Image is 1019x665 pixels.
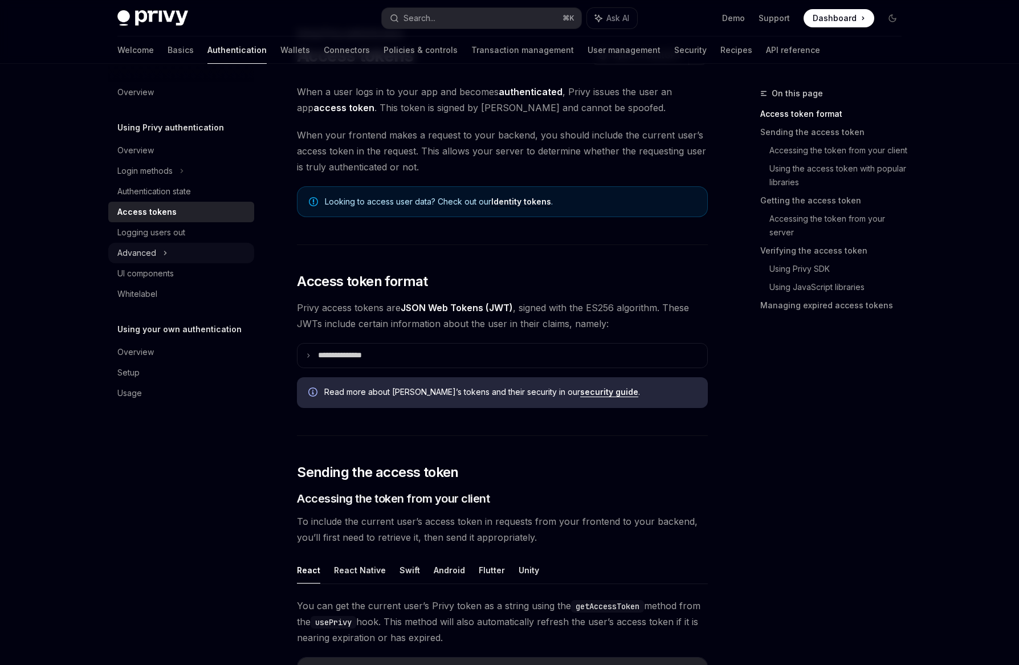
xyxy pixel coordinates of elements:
[117,121,224,134] h5: Using Privy authentication
[760,242,911,260] a: Verifying the access token
[325,196,696,207] span: Looking to access user data? Check out our .
[297,513,708,545] span: To include the current user’s access token in requests from your frontend to your backend, you’ll...
[108,362,254,383] a: Setup
[168,36,194,64] a: Basics
[308,387,320,399] svg: Info
[297,491,490,507] span: Accessing the token from your client
[382,8,581,28] button: Search...⌘K
[804,9,874,27] a: Dashboard
[471,36,574,64] a: Transaction management
[674,36,707,64] a: Security
[108,82,254,103] a: Overview
[759,13,790,24] a: Support
[207,36,267,64] a: Authentication
[401,302,513,314] a: JSON Web Tokens (JWT)
[883,9,902,27] button: Toggle dark mode
[722,13,745,24] a: Demo
[297,463,459,482] span: Sending the access token
[280,36,310,64] a: Wallets
[108,181,254,202] a: Authentication state
[479,557,505,584] button: Flutter
[769,160,911,191] a: Using the access token with popular libraries
[769,210,911,242] a: Accessing the token from your server
[384,36,458,64] a: Policies & controls
[720,36,752,64] a: Recipes
[309,197,318,206] svg: Note
[760,105,911,123] a: Access token format
[117,144,154,157] div: Overview
[587,8,637,28] button: Ask AI
[117,185,191,198] div: Authentication state
[297,84,708,116] span: When a user logs in to your app and becomes , Privy issues the user an app . This token is signed...
[324,36,370,64] a: Connectors
[769,260,911,278] a: Using Privy SDK
[499,86,563,97] strong: authenticated
[297,598,708,646] span: You can get the current user’s Privy token as a string using the method from the hook. This metho...
[108,140,254,161] a: Overview
[588,36,661,64] a: User management
[606,13,629,24] span: Ask AI
[297,272,428,291] span: Access token format
[117,246,156,260] div: Advanced
[563,14,574,23] span: ⌘ K
[571,600,644,613] code: getAccessToken
[766,36,820,64] a: API reference
[117,205,177,219] div: Access tokens
[117,10,188,26] img: dark logo
[311,616,356,629] code: usePrivy
[297,127,708,175] span: When your frontend makes a request to your backend, you should include the current user’s access ...
[117,267,174,280] div: UI components
[108,202,254,222] a: Access tokens
[400,557,420,584] button: Swift
[108,263,254,284] a: UI components
[519,557,539,584] button: Unity
[813,13,857,24] span: Dashboard
[297,300,708,332] span: Privy access tokens are , signed with the ES256 algorithm. These JWTs include certain information...
[491,197,551,207] a: Identity tokens
[117,323,242,336] h5: Using your own authentication
[324,386,696,398] span: Read more about [PERSON_NAME]’s tokens and their security in our .
[334,557,386,584] button: React Native
[760,191,911,210] a: Getting the access token
[117,366,140,380] div: Setup
[117,164,173,178] div: Login methods
[117,226,185,239] div: Logging users out
[403,11,435,25] div: Search...
[760,123,911,141] a: Sending the access token
[580,387,638,397] a: security guide
[108,342,254,362] a: Overview
[108,222,254,243] a: Logging users out
[313,102,374,113] strong: access token
[772,87,823,100] span: On this page
[434,557,465,584] button: Android
[117,345,154,359] div: Overview
[769,278,911,296] a: Using JavaScript libraries
[117,386,142,400] div: Usage
[297,557,320,584] button: React
[769,141,911,160] a: Accessing the token from your client
[117,287,157,301] div: Whitelabel
[117,85,154,99] div: Overview
[760,296,911,315] a: Managing expired access tokens
[108,383,254,403] a: Usage
[117,36,154,64] a: Welcome
[108,284,254,304] a: Whitelabel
